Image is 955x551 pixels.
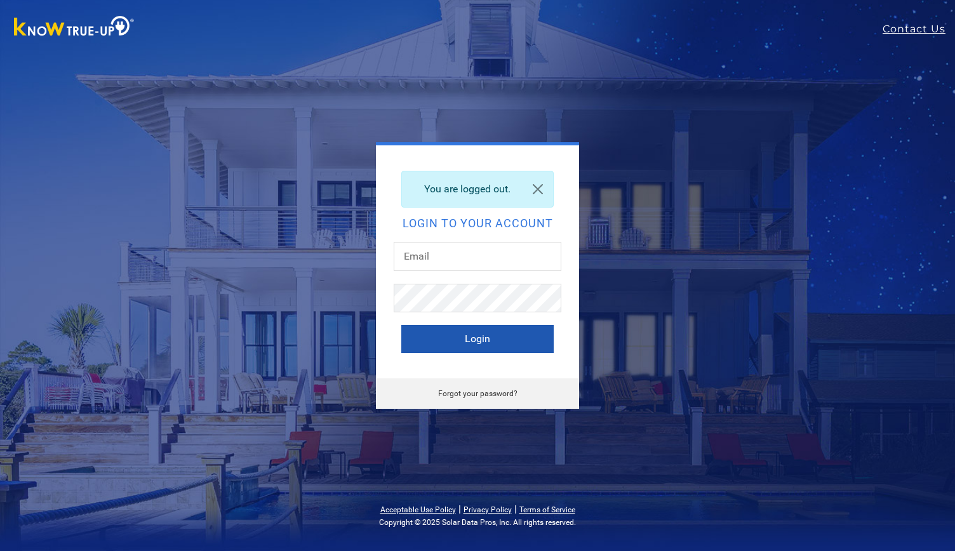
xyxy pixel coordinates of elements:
div: You are logged out. [401,171,554,208]
img: Know True-Up [8,13,141,42]
input: Email [394,242,561,271]
a: Terms of Service [519,505,575,514]
a: Forgot your password? [438,389,518,398]
a: Close [523,171,553,207]
h2: Login to your account [401,218,554,229]
a: Privacy Policy [464,505,512,514]
button: Login [401,325,554,353]
a: Contact Us [883,22,955,37]
a: Acceptable Use Policy [380,505,456,514]
span: | [458,503,461,515]
span: | [514,503,517,515]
